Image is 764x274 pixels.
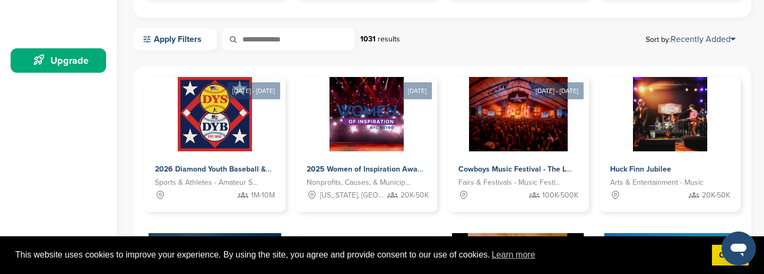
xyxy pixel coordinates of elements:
[722,232,756,266] iframe: Button to launch messaging window
[15,247,704,263] span: This website uses cookies to improve your experience. By using the site, you agree and provide co...
[16,51,106,70] div: Upgrade
[403,82,432,99] div: [DATE]
[702,190,730,201] span: 20K-50K
[155,165,387,174] span: 2026 Diamond Youth Baseball & Softball World Series Sponsorships
[155,177,259,189] span: Sports & Athletes - Amateur Sports Leagues
[600,77,741,212] a: Sponsorpitch & Huck Finn Jubilee Arts & Entertainment - Music 20K-50K
[178,77,252,151] img: Sponsorpitch &
[144,60,285,212] a: [DATE] - [DATE] Sponsorpitch & 2026 Diamond Youth Baseball & Softball World Series Sponsorships S...
[542,190,578,201] span: 100K-500K
[227,82,280,99] div: [DATE] - [DATE]
[296,60,437,212] a: [DATE] Sponsorpitch & 2025 Women of Inspiration Awards Sponsorship Nonprofits, Causes, & Municipa...
[378,35,400,44] span: results
[320,190,385,201] span: [US_STATE], [GEOGRAPHIC_DATA]
[469,77,568,151] img: Sponsorpitch &
[458,165,750,174] span: Cowboys Music Festival - The Largest 11 Day Music Festival in [GEOGRAPHIC_DATA]
[251,190,275,201] span: 1M-10M
[712,245,749,266] a: dismiss cookie message
[610,177,704,189] span: Arts & Entertainment - Music
[633,77,707,151] img: Sponsorpitch &
[329,77,404,151] img: Sponsorpitch &
[307,177,411,189] span: Nonprofits, Causes, & Municipalities - Professional Development
[307,165,472,174] span: 2025 Women of Inspiration Awards Sponsorship
[11,48,106,73] a: Upgrade
[610,165,671,174] span: Huck Finn Jubilee
[671,34,735,45] a: Recently Added
[401,190,429,201] span: 20K-50K
[490,247,537,263] a: learn more about cookies
[448,60,589,212] a: [DATE] - [DATE] Sponsorpitch & Cowboys Music Festival - The Largest 11 Day Music Festival in [GEO...
[458,177,562,189] span: Fairs & Festivals - Music Festival
[531,82,584,99] div: [DATE] - [DATE]
[646,35,735,44] span: Sort by:
[134,28,217,50] a: Apply Filters
[360,35,376,44] strong: 1031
